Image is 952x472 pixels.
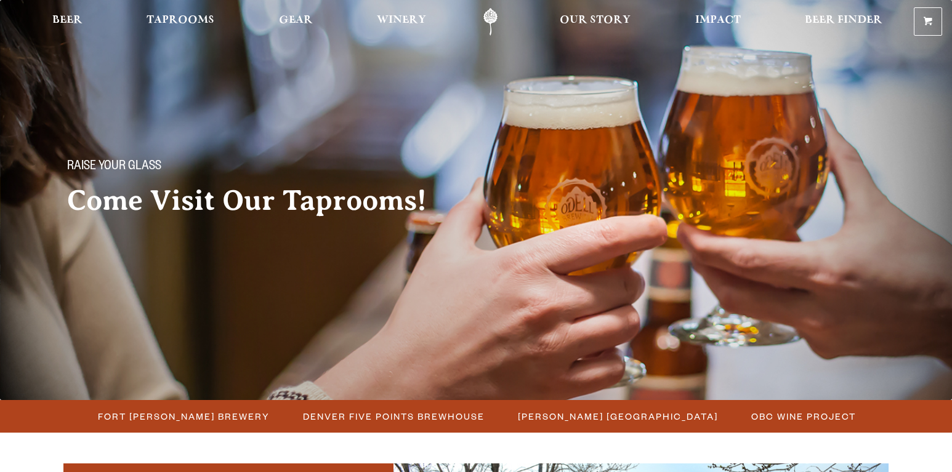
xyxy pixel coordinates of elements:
[797,8,890,36] a: Beer Finder
[147,15,214,25] span: Taprooms
[303,407,485,425] span: Denver Five Points Brewhouse
[751,407,856,425] span: OBC Wine Project
[139,8,222,36] a: Taprooms
[67,159,161,175] span: Raise your glass
[369,8,434,36] a: Winery
[52,15,83,25] span: Beer
[560,15,631,25] span: Our Story
[805,15,882,25] span: Beer Finder
[695,15,741,25] span: Impact
[744,407,862,425] a: OBC Wine Project
[510,407,724,425] a: [PERSON_NAME] [GEOGRAPHIC_DATA]
[67,185,451,216] h2: Come Visit Our Taprooms!
[377,15,426,25] span: Winery
[271,8,321,36] a: Gear
[44,8,91,36] a: Beer
[279,15,313,25] span: Gear
[98,407,270,425] span: Fort [PERSON_NAME] Brewery
[687,8,749,36] a: Impact
[296,407,491,425] a: Denver Five Points Brewhouse
[552,8,639,36] a: Our Story
[518,407,718,425] span: [PERSON_NAME] [GEOGRAPHIC_DATA]
[467,8,514,36] a: Odell Home
[91,407,276,425] a: Fort [PERSON_NAME] Brewery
